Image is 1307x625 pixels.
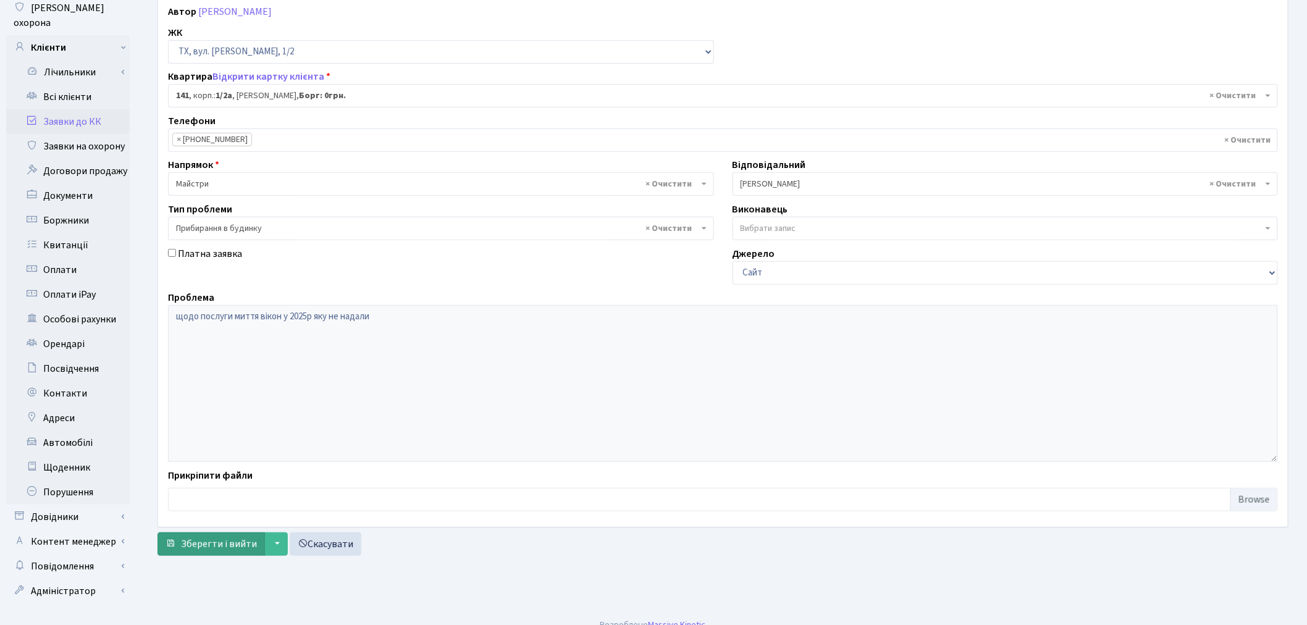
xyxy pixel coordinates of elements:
[172,133,252,146] li: 067-443-71-88
[6,480,130,505] a: Порушення
[181,537,257,551] span: Зберегти і вийти
[6,208,130,233] a: Боржники
[733,172,1279,196] span: Тараненко Я.
[178,246,242,261] label: Платна заявка
[646,222,692,235] span: Видалити всі елементи
[168,157,219,172] label: Напрямок
[6,233,130,258] a: Квитанції
[6,258,130,282] a: Оплати
[741,178,1263,190] span: Тараненко Я.
[6,159,130,183] a: Договори продажу
[212,70,324,83] a: Відкрити картку клієнта
[168,4,196,19] label: Автор
[168,290,214,305] label: Проблема
[741,222,796,235] span: Вибрати запис
[299,90,346,102] b: Борг: 0грн.
[176,90,1263,102] span: <b>141</b>, корп.: <b>1/2а</b>, Кривобок Тамара Сергіївна, <b>Борг: 0грн.</b>
[168,114,216,128] label: Телефони
[168,25,182,40] label: ЖК
[1225,134,1271,146] span: Видалити всі елементи
[168,172,714,196] span: Майстри
[198,5,272,19] a: [PERSON_NAME]
[6,332,130,356] a: Орендарі
[6,529,130,554] a: Контент менеджер
[6,35,130,60] a: Клієнти
[168,69,330,84] label: Квартира
[177,133,181,146] span: ×
[158,532,265,556] button: Зберегти і вийти
[6,356,130,381] a: Посвідчення
[733,246,775,261] label: Джерело
[176,90,189,102] b: 141
[6,455,130,480] a: Щоденник
[6,282,130,307] a: Оплати iPay
[6,505,130,529] a: Довідники
[6,183,130,208] a: Документи
[6,85,130,109] a: Всі клієнти
[14,60,130,85] a: Лічильники
[6,406,130,430] a: Адреси
[168,305,1278,462] textarea: щодо послуги миття вікон у 2025р яку не надали
[6,430,130,455] a: Автомобілі
[6,134,130,159] a: Заявки на охорону
[6,109,130,134] a: Заявки до КК
[168,468,253,483] label: Прикріпити файли
[6,381,130,406] a: Контакти
[168,217,714,240] span: Прибирання в будинку
[168,84,1278,107] span: <b>141</b>, корп.: <b>1/2а</b>, Кривобок Тамара Сергіївна, <b>Борг: 0грн.</b>
[290,532,361,556] a: Скасувати
[1210,90,1256,102] span: Видалити всі елементи
[733,202,788,217] label: Виконавець
[6,554,130,579] a: Повідомлення
[6,579,130,603] a: Адміністратор
[1210,178,1256,190] span: Видалити всі елементи
[176,178,699,190] span: Майстри
[216,90,232,102] b: 1/2а
[176,222,699,235] span: Прибирання в будинку
[168,202,232,217] label: Тип проблеми
[646,178,692,190] span: Видалити всі елементи
[6,307,130,332] a: Особові рахунки
[733,157,806,172] label: Відповідальний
